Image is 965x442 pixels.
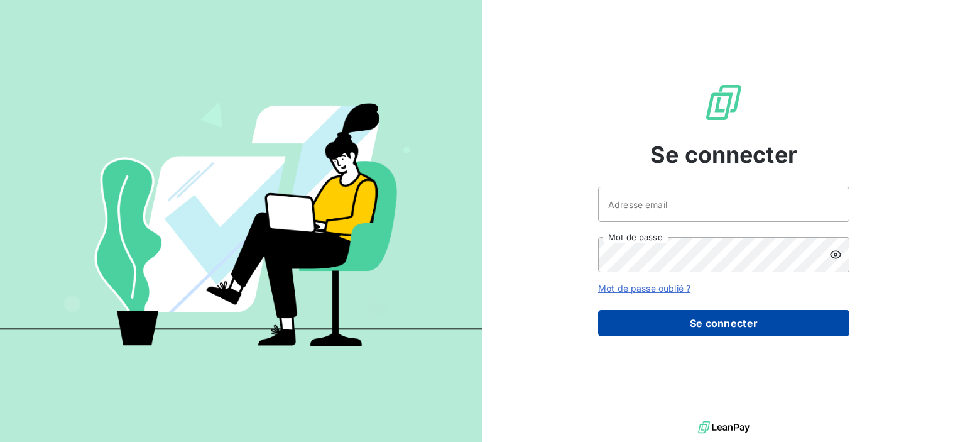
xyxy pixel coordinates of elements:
a: Mot de passe oublié ? [598,283,690,294]
img: Logo LeanPay [704,82,744,123]
img: logo [698,418,750,437]
button: Se connecter [598,310,849,336]
input: placeholder [598,187,849,222]
span: Se connecter [650,138,797,172]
